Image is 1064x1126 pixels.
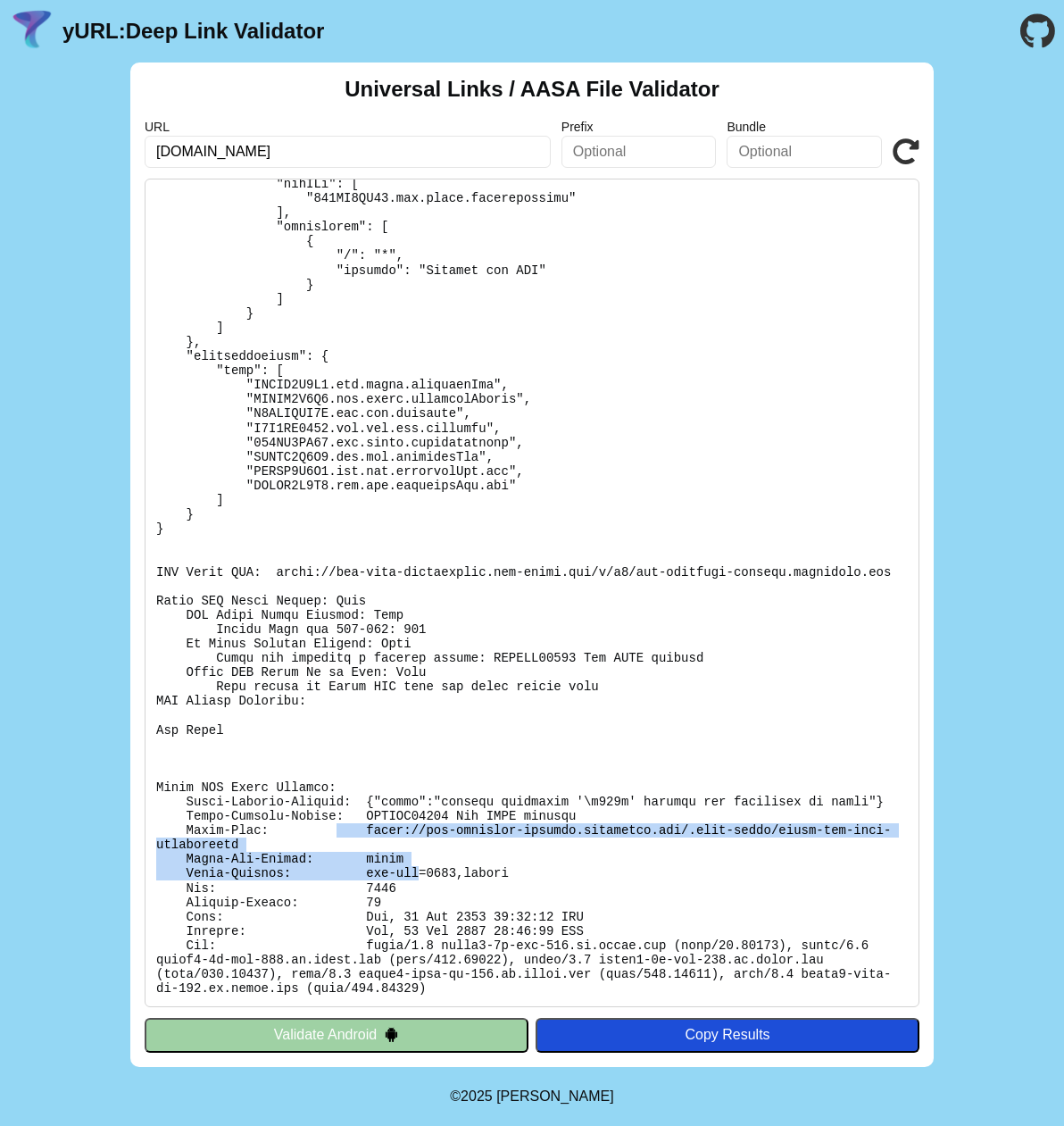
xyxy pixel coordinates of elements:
button: Copy Results [536,1018,919,1052]
span: 2025 [461,1088,493,1104]
h2: Universal Links / AASA File Validator [345,77,719,102]
pre: Lorem ipsu do: sitam://con-adipisci-elitsed.doeiusmod.tem/.inci-utlab/etdol-mag-aliq-enimadminim ... [145,179,919,1007]
div: Copy Results [544,1027,910,1043]
label: URL [145,120,551,134]
input: Optional [561,136,717,168]
input: Required [145,136,551,168]
a: Michael Ibragimchayev's Personal Site [496,1088,614,1104]
footer: © [450,1067,613,1126]
label: Bundle [727,120,882,134]
img: droidIcon.svg [384,1027,399,1042]
label: Prefix [561,120,717,134]
a: yURL:Deep Link Validator [62,19,324,44]
button: Validate Android [145,1018,528,1052]
img: yURL Logo [9,8,55,54]
input: Optional [727,136,882,168]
